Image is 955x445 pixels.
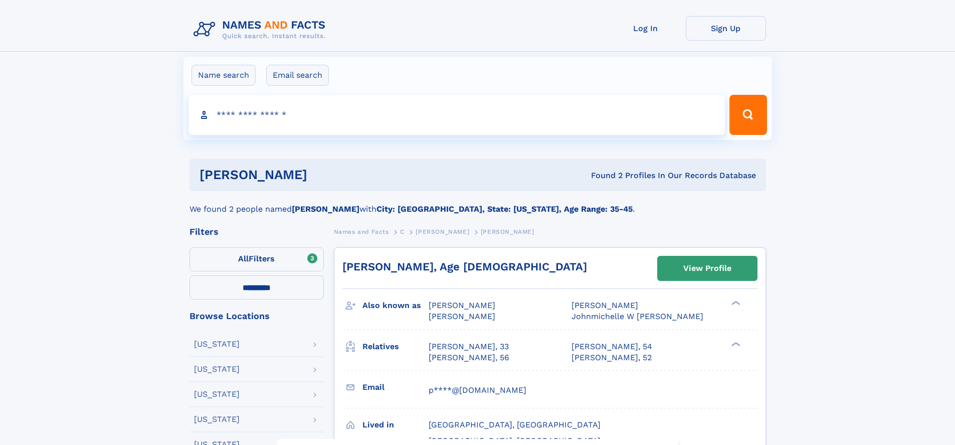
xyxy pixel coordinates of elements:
div: [US_STATE] [194,340,240,348]
input: search input [188,95,725,135]
span: All [238,254,249,263]
div: We found 2 people named with . [189,191,766,215]
div: ❯ [729,341,741,347]
div: [US_STATE] [194,390,240,398]
label: Email search [266,65,329,86]
div: ❯ [729,300,741,307]
span: C [400,228,405,235]
a: [PERSON_NAME], Age [DEMOGRAPHIC_DATA] [342,260,587,273]
span: [PERSON_NAME] [429,301,495,310]
div: [US_STATE] [194,415,240,423]
h1: [PERSON_NAME] [200,169,449,181]
div: View Profile [683,257,731,280]
label: Filters [189,247,324,271]
a: View Profile [658,256,757,280]
button: Search Button [729,95,767,135]
a: Log In [606,16,686,41]
div: Browse Locations [189,312,324,321]
a: [PERSON_NAME], 54 [571,341,652,352]
h3: Also known as [362,297,429,314]
h3: Relatives [362,338,429,355]
div: Filters [189,227,324,236]
b: City: [GEOGRAPHIC_DATA], State: [US_STATE], Age Range: 35-45 [376,204,633,214]
span: [PERSON_NAME] [429,312,495,321]
a: Names and Facts [334,225,389,238]
h3: Lived in [362,416,429,433]
div: [US_STATE] [194,365,240,373]
h3: Email [362,379,429,396]
label: Name search [192,65,256,86]
span: [PERSON_NAME] [481,228,534,235]
a: [PERSON_NAME], 52 [571,352,652,363]
a: C [400,225,405,238]
a: [PERSON_NAME] [416,225,469,238]
a: [PERSON_NAME], 56 [429,352,509,363]
span: Johnmichelle W [PERSON_NAME] [571,312,703,321]
span: [PERSON_NAME] [416,228,469,235]
img: Logo Names and Facts [189,16,334,43]
a: [PERSON_NAME], 33 [429,341,509,352]
div: Found 2 Profiles In Our Records Database [449,170,756,181]
span: [GEOGRAPHIC_DATA], [GEOGRAPHIC_DATA] [429,420,601,429]
span: [PERSON_NAME] [571,301,638,310]
b: [PERSON_NAME] [292,204,359,214]
a: Sign Up [686,16,766,41]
